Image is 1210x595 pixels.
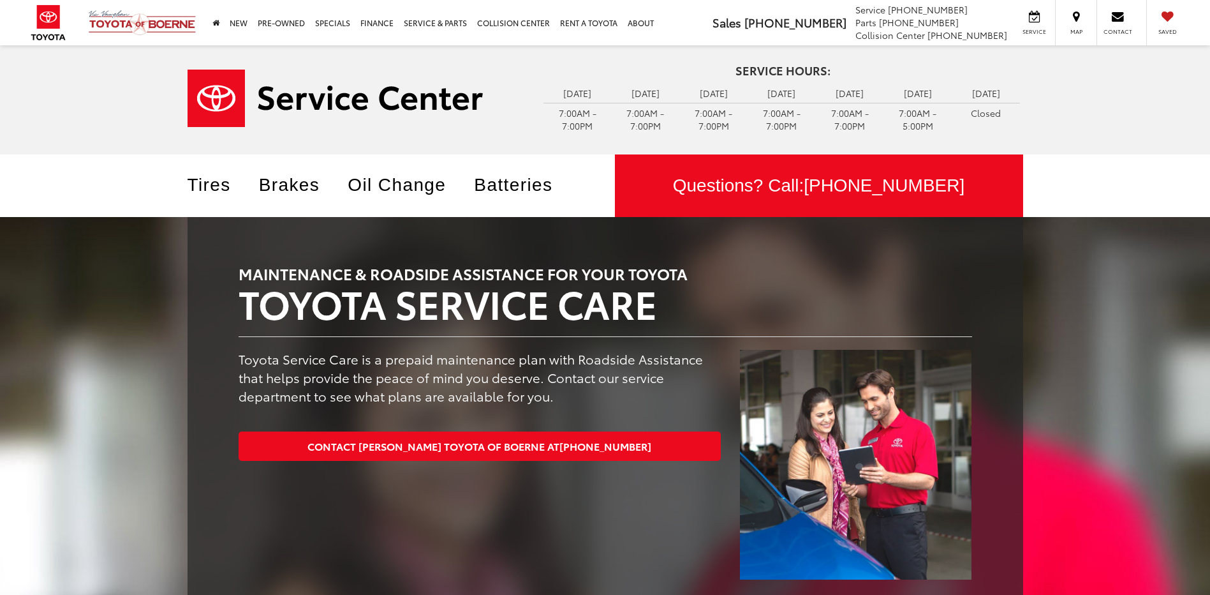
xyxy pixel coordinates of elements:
[188,70,483,127] img: Service Center | Vic Vaughan Toyota of Boerne in Boerne TX
[879,16,959,29] span: [PHONE_NUMBER]
[712,14,741,31] span: Sales
[748,103,816,135] td: 7:00AM - 7:00PM
[348,175,465,195] a: Oil Change
[239,350,721,405] p: Toyota Service Care is a prepaid maintenance plan with Roadside Assistance that helps provide the...
[615,154,1023,217] div: Questions? Call:
[884,103,952,135] td: 7:00AM - 5:00PM
[927,29,1007,41] span: [PHONE_NUMBER]
[239,432,721,460] a: Contact [PERSON_NAME] Toyota of Boerne at[PHONE_NUMBER]
[188,175,250,195] a: Tires
[816,103,884,135] td: 7:00AM - 7:00PM
[543,103,612,135] td: 7:00AM - 7:00PM
[748,84,816,103] td: [DATE]
[740,350,971,579] img: TOYOTA SERVICE CARE | Vic Vaughan Toyota of Boerne in Boerne TX
[1103,27,1132,36] span: Contact
[259,175,339,195] a: Brakes
[679,103,748,135] td: 7:00AM - 7:00PM
[543,64,1023,77] h4: Service Hours:
[952,103,1020,123] td: Closed
[1062,27,1090,36] span: Map
[615,154,1023,217] a: Questions? Call:[PHONE_NUMBER]
[855,3,885,16] span: Service
[612,103,680,135] td: 7:00AM - 7:00PM
[559,439,651,453] span: [PHONE_NUMBER]
[188,70,524,127] a: Service Center | Vic Vaughan Toyota of Boerne in Boerne TX
[543,84,612,103] td: [DATE]
[804,176,964,195] span: [PHONE_NUMBER]
[952,84,1020,103] td: [DATE]
[884,84,952,103] td: [DATE]
[679,84,748,103] td: [DATE]
[816,84,884,103] td: [DATE]
[88,10,196,36] img: Vic Vaughan Toyota of Boerne
[612,84,680,103] td: [DATE]
[1153,27,1181,36] span: Saved
[239,265,972,282] h3: MAINTENANCE & ROADSIDE ASSISTANCE FOR YOUR TOYOTA
[855,29,925,41] span: Collision Center
[239,282,972,324] h2: TOYOTA SERVICE CARE
[888,3,968,16] span: [PHONE_NUMBER]
[744,14,846,31] span: [PHONE_NUMBER]
[474,175,572,195] a: Batteries
[1020,27,1049,36] span: Service
[855,16,876,29] span: Parts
